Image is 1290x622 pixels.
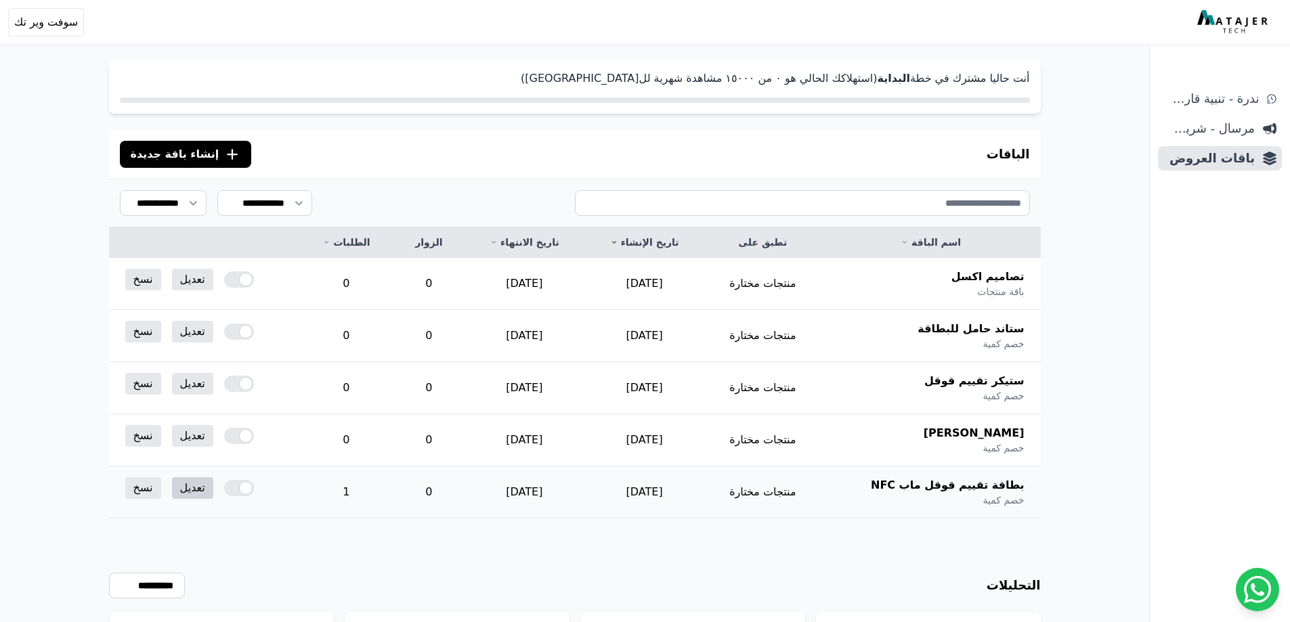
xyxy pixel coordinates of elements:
[924,425,1025,441] span: [PERSON_NAME]
[464,310,584,362] td: [DATE]
[393,310,464,362] td: 0
[924,373,1025,389] span: ستيكر تقييم قوقل
[584,414,704,466] td: [DATE]
[299,310,394,362] td: 0
[464,362,584,414] td: [DATE]
[584,258,704,310] td: [DATE]
[983,389,1024,403] span: خصم كمية
[464,258,584,310] td: [DATE]
[172,373,213,395] a: تعديل
[125,321,161,342] a: نسخ
[983,441,1024,455] span: خصم كمية
[987,145,1030,164] h3: الباقات
[704,414,821,466] td: منتجات مختارة
[704,466,821,518] td: منتجات مختارة
[299,414,394,466] td: 0
[584,466,704,518] td: [DATE]
[172,425,213,447] a: تعديل
[584,362,704,414] td: [DATE]
[393,362,464,414] td: 0
[120,70,1030,87] p: أنت حاليا مشترك في خطة (استهلاكك الحالي هو ۰ من ١٥۰۰۰ مشاهدة شهرية لل[GEOGRAPHIC_DATA])
[704,362,821,414] td: منتجات مختارة
[480,236,568,249] a: تاريخ الانتهاء
[125,477,161,499] a: نسخ
[983,493,1024,507] span: خصم كمية
[393,227,464,258] th: الزوار
[464,414,584,466] td: [DATE]
[8,8,84,37] button: سوفت وير تك
[131,146,219,162] span: إنشاء باقة جديدة
[125,373,161,395] a: نسخ
[316,236,378,249] a: الطلبات
[299,362,394,414] td: 0
[1163,119,1255,138] span: مرسال - شريط دعاية
[871,477,1025,493] span: بطاقة تقييم قوقل ماب NFC
[704,227,821,258] th: تطبق على
[601,236,688,249] a: تاريخ الإنشاء
[704,258,821,310] td: منتجات مختارة
[393,258,464,310] td: 0
[977,285,1024,298] span: باقة منتجات
[393,414,464,466] td: 0
[299,258,394,310] td: 0
[704,310,821,362] td: منتجات مختارة
[584,310,704,362] td: [DATE]
[1163,89,1259,108] span: ندرة - تنبية قارب علي النفاذ
[172,321,213,342] a: تعديل
[951,269,1025,285] span: تصاميم اكسل
[1163,149,1255,168] span: باقات العروض
[299,466,394,518] td: 1
[464,466,584,518] td: [DATE]
[983,337,1024,351] span: خصم كمية
[14,14,78,30] span: سوفت وير تك
[838,236,1025,249] a: اسم الباقة
[1197,10,1271,35] img: MatajerTech Logo
[393,466,464,518] td: 0
[918,321,1024,337] span: ستاند حامل للبطاقة
[172,269,213,290] a: تعديل
[125,425,161,447] a: نسخ
[125,269,161,290] a: نسخ
[120,141,252,168] button: إنشاء باقة جديدة
[877,72,909,85] strong: البداية
[172,477,213,499] a: تعديل
[987,576,1041,595] h3: التحليلات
